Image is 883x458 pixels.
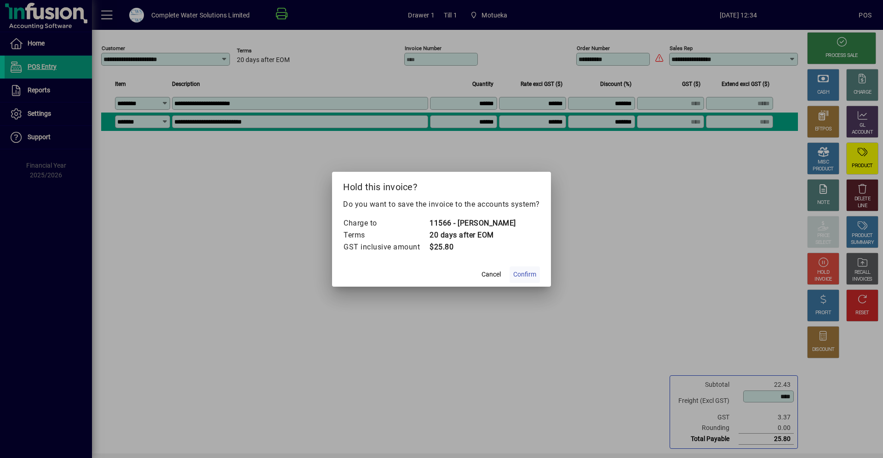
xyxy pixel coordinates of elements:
[429,241,516,253] td: $25.80
[332,172,551,198] h2: Hold this invoice?
[476,266,506,283] button: Cancel
[343,217,429,229] td: Charge to
[343,241,429,253] td: GST inclusive amount
[513,270,536,279] span: Confirm
[343,199,540,210] p: Do you want to save the invoice to the accounts system?
[510,266,540,283] button: Confirm
[429,229,516,241] td: 20 days after EOM
[343,229,429,241] td: Terms
[429,217,516,229] td: 11566 - [PERSON_NAME]
[482,270,501,279] span: Cancel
